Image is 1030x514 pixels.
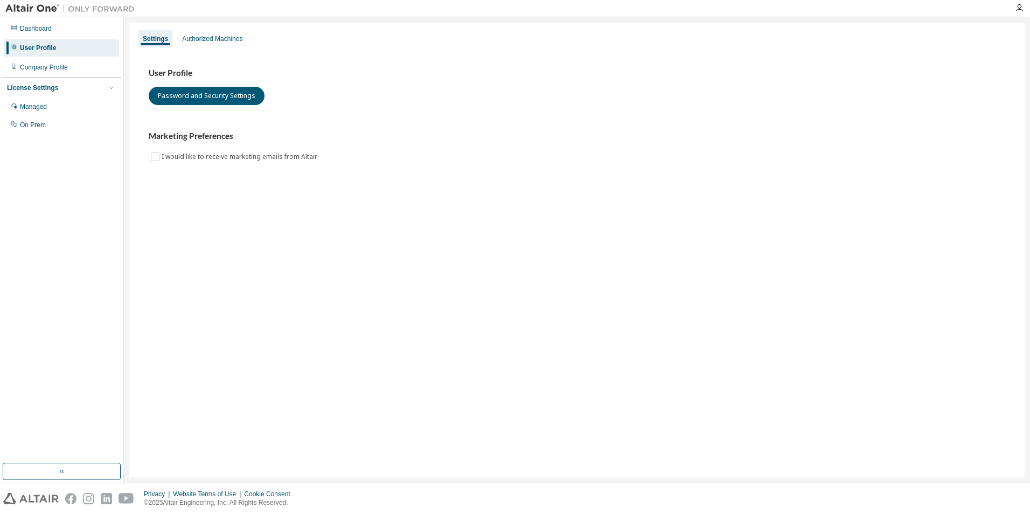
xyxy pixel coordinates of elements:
div: User Profile [20,44,56,52]
div: Authorized Machines [182,34,242,43]
h3: User Profile [149,68,1005,79]
div: Privacy [144,490,173,498]
div: License Settings [7,84,58,92]
label: I would like to receive marketing emails from Altair [162,150,319,163]
div: Managed [20,102,47,111]
img: Altair One [5,3,140,14]
img: altair_logo.svg [3,493,59,504]
img: facebook.svg [65,493,76,504]
button: Password and Security Settings [149,87,265,105]
div: On Prem [20,121,46,129]
div: Company Profile [20,63,68,72]
p: © 2025 Altair Engineering, Inc. All Rights Reserved. [144,498,297,508]
img: instagram.svg [83,493,94,504]
img: youtube.svg [119,493,134,504]
div: Dashboard [20,24,52,33]
div: Website Terms of Use [173,490,244,498]
div: Cookie Consent [244,490,296,498]
img: linkedin.svg [101,493,112,504]
h3: Marketing Preferences [149,131,1005,142]
div: Settings [143,34,168,43]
